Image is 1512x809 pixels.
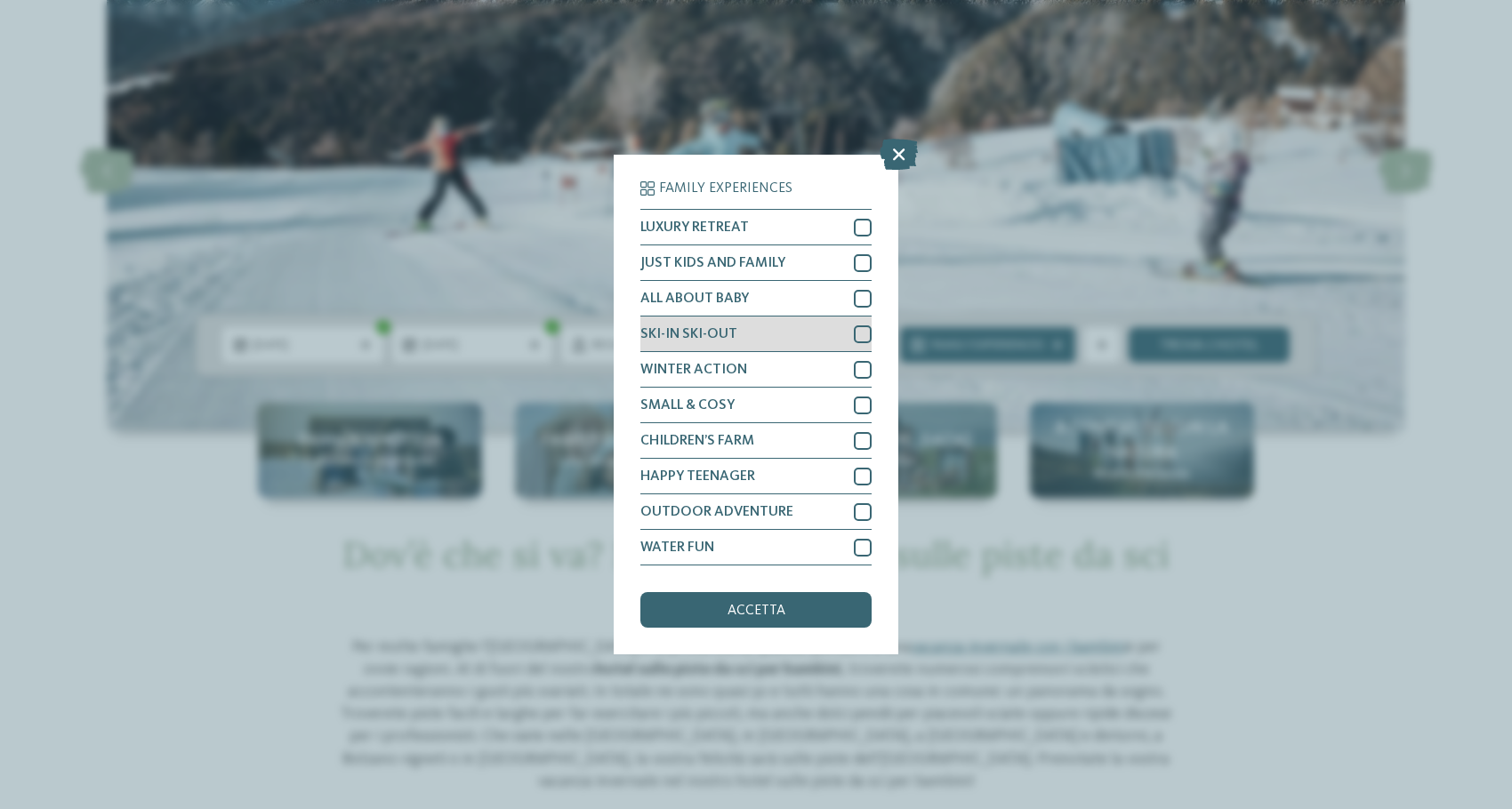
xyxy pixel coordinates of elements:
[640,469,755,484] span: HAPPY TEENAGER
[640,220,749,235] span: LUXURY RETREAT
[640,398,735,413] span: SMALL & COSY
[640,505,793,519] span: OUTDOOR ADVENTURE
[640,256,785,270] span: JUST KIDS AND FAMILY
[659,181,792,196] span: Family Experiences
[640,363,747,377] span: WINTER ACTION
[640,327,737,341] span: SKI-IN SKI-OUT
[640,434,754,448] span: CHILDREN’S FARM
[728,604,785,618] span: accetta
[640,541,714,555] span: WATER FUN
[640,292,749,306] span: ALL ABOUT BABY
